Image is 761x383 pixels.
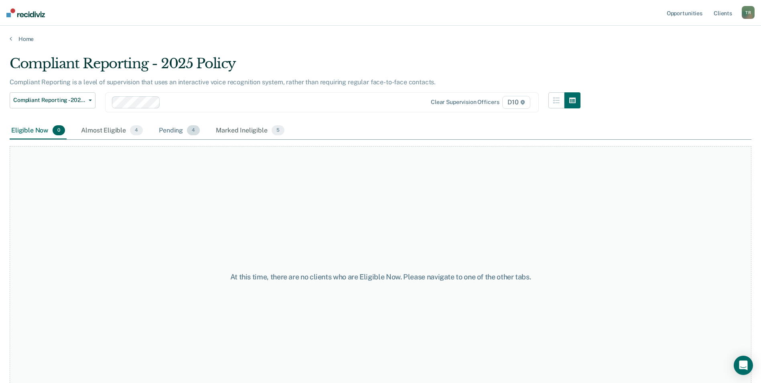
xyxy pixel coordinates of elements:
span: D10 [502,96,530,109]
div: Almost Eligible4 [79,122,144,140]
div: Eligible Now0 [10,122,67,140]
button: TR [742,6,755,19]
span: 0 [53,125,65,136]
span: 4 [130,125,143,136]
div: Pending4 [157,122,201,140]
p: Compliant Reporting is a level of supervision that uses an interactive voice recognition system, ... [10,78,436,86]
div: T R [742,6,755,19]
a: Home [10,35,751,43]
div: Clear supervision officers [431,99,499,106]
div: At this time, there are no clients who are Eligible Now. Please navigate to one of the other tabs. [195,273,566,281]
button: Compliant Reporting - 2025 Policy [10,92,95,108]
div: Compliant Reporting - 2025 Policy [10,55,580,78]
div: Open Intercom Messenger [734,356,753,375]
span: Compliant Reporting - 2025 Policy [13,97,85,104]
div: Marked Ineligible5 [214,122,286,140]
span: 4 [187,125,200,136]
span: 5 [272,125,284,136]
img: Recidiviz [6,8,45,17]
